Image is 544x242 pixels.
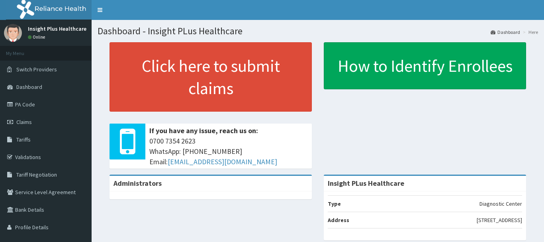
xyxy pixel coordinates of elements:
b: Address [328,216,349,224]
h1: Dashboard - Insight PLus Healthcare [98,26,538,36]
b: Administrators [113,179,162,188]
a: [EMAIL_ADDRESS][DOMAIN_NAME] [168,157,277,166]
span: Tariffs [16,136,31,143]
span: 0700 7354 2623 WhatsApp: [PHONE_NUMBER] Email: [149,136,308,167]
b: Type [328,200,341,207]
a: How to Identify Enrollees [324,42,526,89]
p: [STREET_ADDRESS] [477,216,522,224]
span: Claims [16,118,32,126]
p: Diagnostic Center [479,200,522,208]
a: Click here to submit claims [110,42,312,112]
b: If you have any issue, reach us on: [149,126,258,135]
img: User Image [4,24,22,42]
p: Insight Plus Healthcare [28,26,86,31]
li: Here [521,29,538,35]
a: Dashboard [491,29,520,35]
strong: Insight PLus Healthcare [328,179,404,188]
a: Online [28,34,47,40]
span: Switch Providers [16,66,57,73]
span: Tariff Negotiation [16,171,57,178]
span: Dashboard [16,83,42,91]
